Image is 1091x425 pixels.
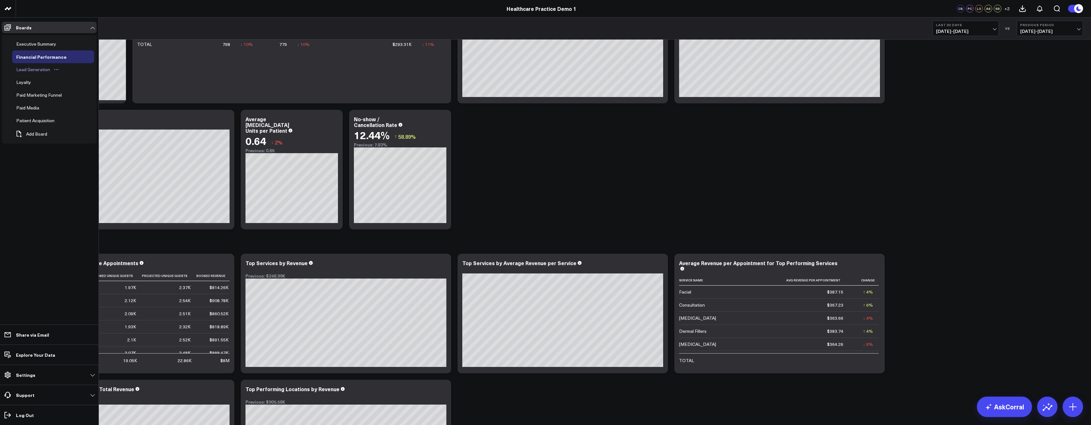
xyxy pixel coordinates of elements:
[15,78,33,86] div: Loyalty
[827,302,843,308] div: $367.23
[220,357,230,364] div: $8M
[827,341,843,347] div: $364.26
[16,392,34,398] p: Support
[957,5,964,12] div: CS
[679,341,716,347] div: [MEDICAL_DATA]
[975,5,983,12] div: LO
[245,385,340,392] div: Top Performing Locations by Revenue
[1017,21,1083,36] button: Previous Period[DATE]-[DATE]
[863,315,873,321] div: ↓ 4%
[827,289,843,295] div: $387.15
[245,273,446,279] div: Previous: $248.99K
[679,259,838,266] div: Average Revenue per Appointment for Top Performing Services
[15,104,41,112] div: Paid Media
[1020,23,1080,27] b: Previous Period
[679,289,691,295] div: Facial
[179,324,191,330] div: 2.32K
[12,76,45,89] a: LoyaltyOpen board menu
[223,41,230,48] div: 798
[863,289,873,295] div: ↑ 4%
[12,127,50,141] button: Add Board
[92,271,142,281] th: Booked Unique Guests
[1003,5,1011,12] button: +2
[16,372,35,377] p: Settings
[125,310,136,317] div: 2.09K
[179,337,191,343] div: 2.52K
[52,67,61,72] button: Open board menu
[827,315,843,321] div: $363.66
[392,41,412,48] div: $293.31K
[29,399,230,405] div: Previous: $248.99K
[863,341,873,347] div: ↓ 6%
[863,302,873,308] div: ↑ 6%
[422,41,434,48] div: ↓ 11%
[977,397,1032,417] a: AskCorral
[209,337,229,343] div: $891.55K
[12,89,76,101] a: Paid Marketing FunnelOpen board menu
[209,284,229,291] div: $814.26K
[15,40,58,48] div: Executive Summary
[16,413,34,418] p: Log Out
[137,41,152,48] div: TOTAL
[1002,26,1014,30] div: VS
[209,310,229,317] div: $860.52K
[127,337,136,343] div: 2.1K
[679,328,707,334] div: Dermal Fillers
[15,91,63,99] div: Paid Marketing Funnel
[12,38,70,50] a: Executive SummaryOpen board menu
[16,352,55,357] p: Explore Your Data
[849,275,879,286] th: Change
[125,297,136,304] div: 2.12K
[679,315,716,321] div: [MEDICAL_DATA]
[15,66,52,73] div: Lead Generation
[994,5,1001,12] div: SB
[398,133,416,140] span: 58.89%
[936,23,995,27] b: Last 30 Days
[271,138,274,146] span: ↓
[125,324,136,330] div: 1.93K
[179,297,191,304] div: 2.54K
[123,357,137,364] div: 19.05K
[507,5,576,12] a: Healthcare Practice Demo 1
[462,259,576,266] div: Top Services by Average Revenue per Service
[936,29,995,34] span: [DATE] - [DATE]
[863,328,873,334] div: ↑ 4%
[209,350,229,356] div: $888.47K
[679,357,694,364] div: TOTAL
[179,284,191,291] div: 2.37K
[279,41,287,48] div: 779
[2,409,97,421] a: Log Out
[275,139,282,146] span: 2%
[297,41,310,48] div: ↓ 10%
[15,117,56,124] div: Patient Acquisition
[15,53,68,61] div: Financial Performance
[394,132,397,141] span: ↑
[743,275,849,286] th: Avg Revenue Per Appointment
[679,302,705,308] div: Consultation
[209,297,229,304] div: $908.78K
[827,328,843,334] div: $383.74
[985,5,992,12] div: AS
[26,131,47,137] span: Add Board
[12,63,64,76] a: Lead GenerationOpen board menu
[933,21,999,36] button: Last 30 Days[DATE]-[DATE]
[179,350,191,356] div: 2.48K
[1004,6,1010,11] span: + 2
[16,25,32,30] p: Boards
[12,50,80,63] a: Financial PerformanceOpen board menu
[16,332,49,337] p: Share via Email
[12,114,68,127] a: Patient AcquisitionOpen board menu
[245,259,308,266] div: Top Services by Revenue
[178,357,192,364] div: 22.86K
[354,116,397,128] div: No-show / Cancellation Rate
[245,116,289,134] div: Average [MEDICAL_DATA] Units per Patient
[196,271,234,281] th: Booked Revenue
[245,148,338,153] div: Previous: 0.65
[354,142,446,147] div: Previous: 7.83%
[1020,29,1080,34] span: [DATE] - [DATE]
[679,275,743,286] th: Service Name
[245,399,446,405] div: Previous: $905.58K
[142,271,196,281] th: Projected Unique Guests
[240,41,253,48] div: ↓ 10%
[966,5,974,12] div: PC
